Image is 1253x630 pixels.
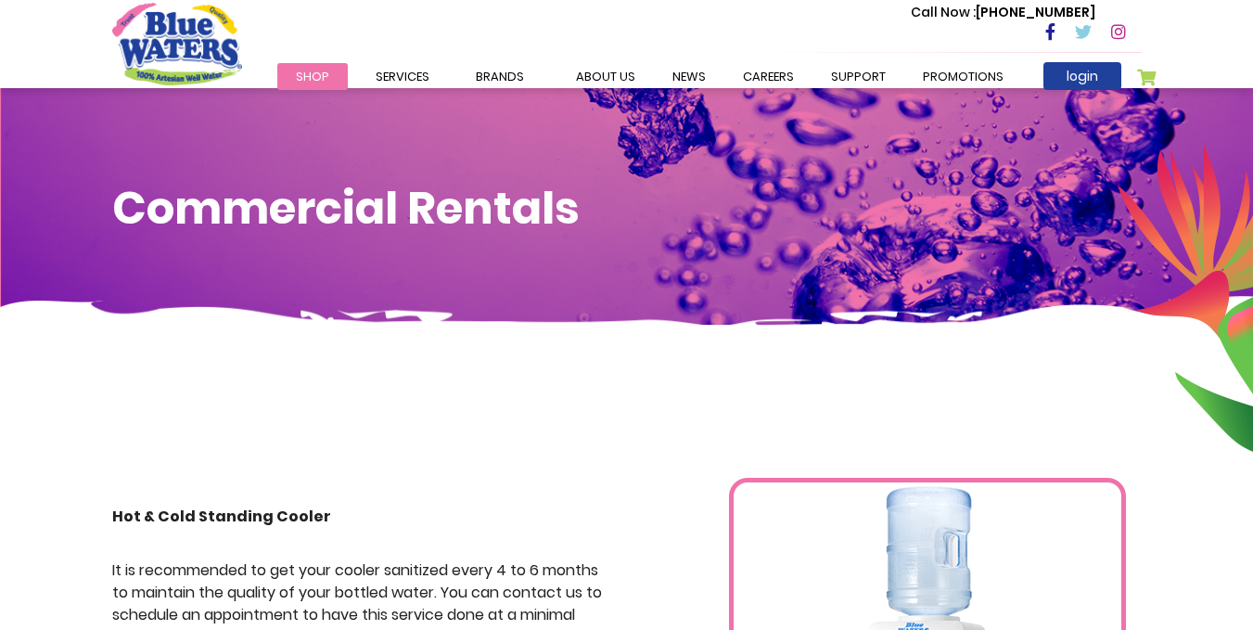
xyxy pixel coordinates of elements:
[557,63,654,90] a: about us
[911,3,976,21] span: Call Now :
[112,3,242,84] a: store logo
[911,3,1095,22] p: [PHONE_NUMBER]
[904,63,1022,90] a: Promotions
[476,68,524,85] span: Brands
[1043,62,1121,90] a: login
[296,68,329,85] span: Shop
[112,182,1142,236] h1: Commercial Rentals
[812,63,904,90] a: support
[376,68,429,85] span: Services
[654,63,724,90] a: News
[112,506,331,527] strong: Hot & Cold Standing Cooler
[724,63,812,90] a: careers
